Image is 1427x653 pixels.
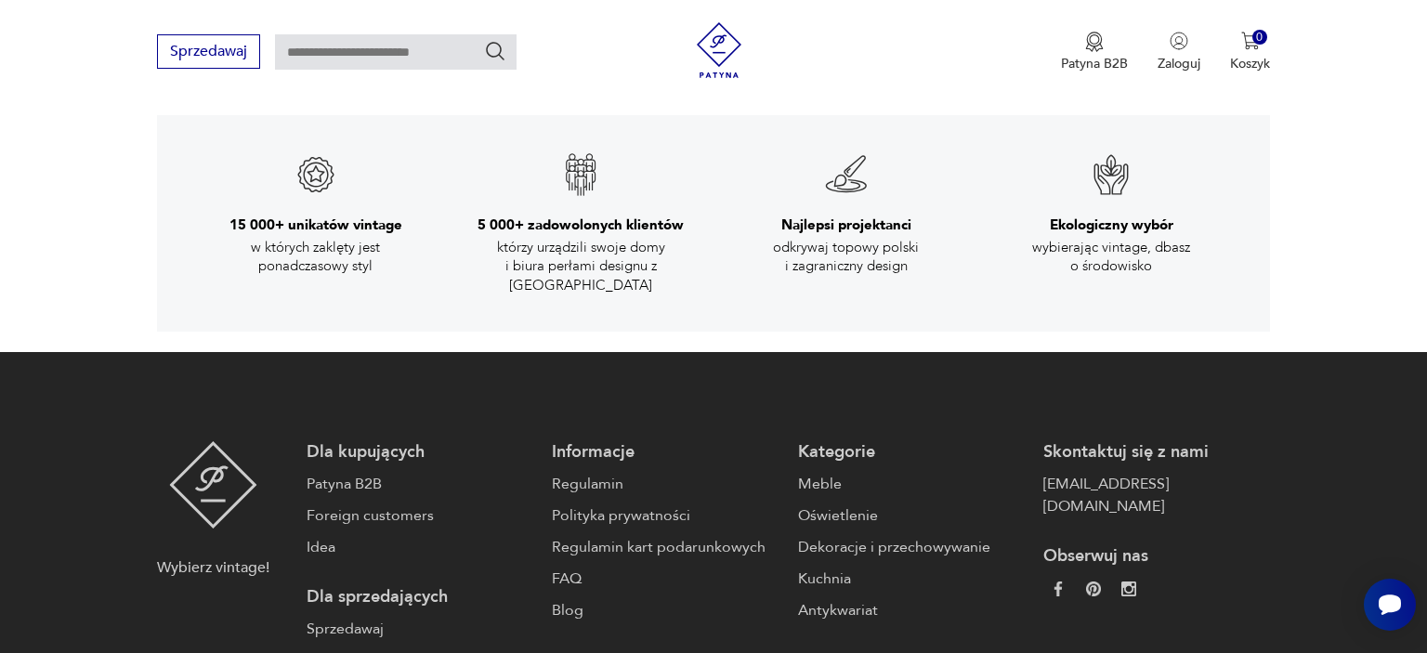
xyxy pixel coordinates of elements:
a: Antykwariat [798,599,1025,621]
img: Znak gwarancji jakości [1089,152,1133,197]
img: Znak gwarancji jakości [824,152,869,197]
img: Ikona koszyka [1241,32,1260,50]
a: Kuchnia [798,568,1025,590]
p: Skontaktuj się z nami [1043,441,1270,464]
h3: 5 000+ zadowolonych klientów [478,215,684,234]
iframe: Smartsupp widget button [1364,579,1416,631]
a: FAQ [552,568,779,590]
p: Informacje [552,441,779,464]
a: Ikona medaluPatyna B2B [1061,32,1128,72]
button: Szukaj [484,40,506,62]
a: Foreign customers [307,504,533,527]
img: 37d27d81a828e637adc9f9cb2e3d3a8a.webp [1086,581,1101,596]
a: [EMAIL_ADDRESS][DOMAIN_NAME] [1043,473,1270,517]
a: Oświetlenie [798,504,1025,527]
img: Patyna - sklep z meblami i dekoracjami vintage [691,22,747,78]
a: Dekoracje i przechowywanie [798,536,1025,558]
img: da9060093f698e4c3cedc1453eec5031.webp [1051,581,1066,596]
img: Ikona medalu [1085,32,1104,52]
p: w których zaklęty jest ponadczasowy styl [214,238,418,276]
p: Obserwuj nas [1043,545,1270,568]
p: Wybierz vintage! [157,556,269,579]
p: Kategorie [798,441,1025,464]
p: Dla sprzedających [307,586,533,608]
img: Znak gwarancji jakości [558,152,603,197]
a: Patyna B2B [307,473,533,495]
a: Sprzedawaj [307,618,533,640]
h3: Ekologiczny wybór [1050,215,1173,234]
p: Koszyk [1230,55,1270,72]
img: Znak gwarancji jakości [294,152,338,197]
p: Zaloguj [1158,55,1200,72]
button: Zaloguj [1158,32,1200,72]
p: wybierając vintage, dbasz o środowisko [1009,238,1213,276]
p: odkrywaj topowy polski i zagraniczny design [744,238,949,276]
img: Patyna - sklep z meblami i dekoracjami vintage [169,441,257,529]
button: 0Koszyk [1230,32,1270,72]
a: Sprzedawaj [157,46,260,59]
a: Idea [307,536,533,558]
a: Regulamin [552,473,779,495]
div: 0 [1252,30,1268,46]
a: Meble [798,473,1025,495]
button: Sprzedawaj [157,34,260,69]
p: którzy urządzili swoje domy i biura perłami designu z [GEOGRAPHIC_DATA] [478,238,683,294]
img: Ikonka użytkownika [1170,32,1188,50]
img: c2fd9cf7f39615d9d6839a72ae8e59e5.webp [1121,581,1136,596]
a: Polityka prywatności [552,504,779,527]
a: Regulamin kart podarunkowych [552,536,779,558]
h3: 15 000+ unikatów vintage [229,215,402,234]
h3: Najlepsi projektanci [781,215,911,234]
p: Patyna B2B [1061,55,1128,72]
button: Patyna B2B [1061,32,1128,72]
p: Dla kupujących [307,441,533,464]
a: Blog [552,599,779,621]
